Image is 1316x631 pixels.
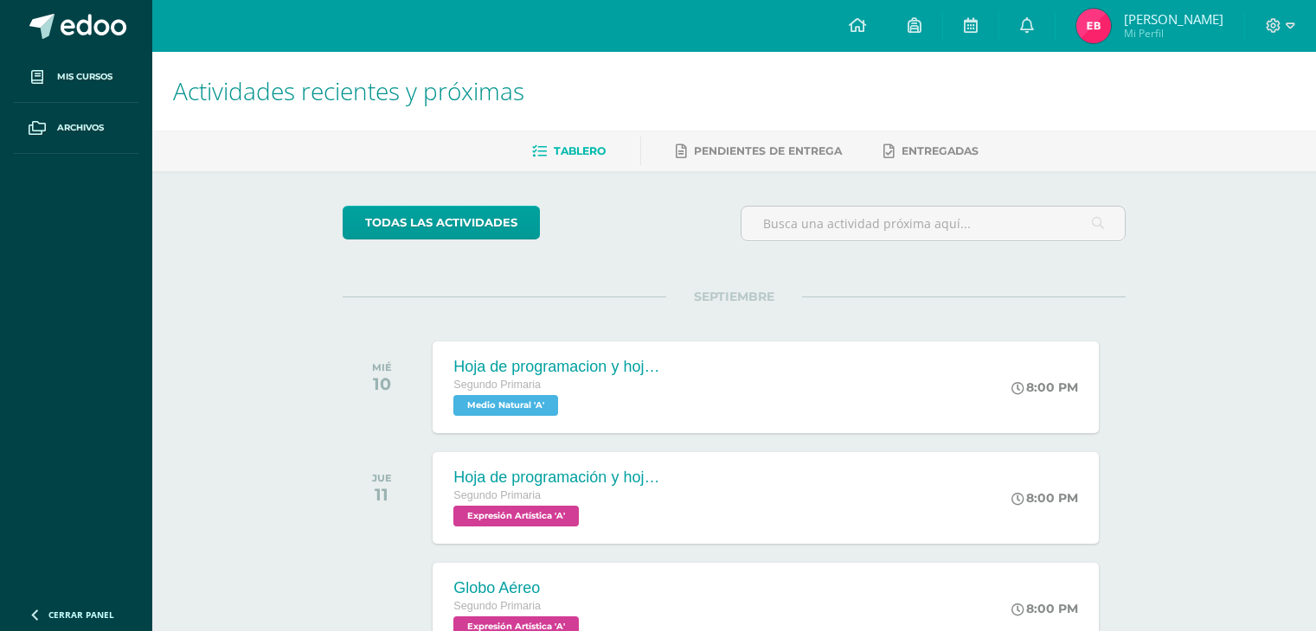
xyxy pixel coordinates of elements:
[343,206,540,239] a: todas las Actividades
[532,137,606,165] a: Tablero
[694,144,842,157] span: Pendientes de entrega
[883,137,979,165] a: Entregadas
[1124,10,1223,28] span: [PERSON_NAME]
[453,579,583,597] div: Globo Aéreo
[1076,9,1111,43] img: 94bf75ea2e09b9ef851cf4077758348d.png
[554,144,606,157] span: Tablero
[372,361,392,373] div: MIÉ
[1011,379,1078,395] div: 8:00 PM
[453,395,558,416] span: Medio Natural 'A'
[1124,26,1223,41] span: Mi Perfil
[57,121,104,135] span: Archivos
[14,52,138,103] a: Mis cursos
[173,74,524,107] span: Actividades recientes y próximas
[666,289,802,304] span: SEPTIEMBRE
[453,506,579,526] span: Expresión Artística 'A'
[48,609,114,621] span: Cerrar panel
[453,379,541,391] span: Segundo Primaria
[1011,601,1078,616] div: 8:00 PM
[57,70,112,84] span: Mis cursos
[741,207,1125,240] input: Busca una actividad próxima aquí...
[453,468,661,487] div: Hoja de programación y hojas de trabajo
[902,144,979,157] span: Entregadas
[1011,490,1078,506] div: 8:00 PM
[14,103,138,154] a: Archivos
[676,137,842,165] a: Pendientes de entrega
[372,472,392,484] div: JUE
[453,600,541,612] span: Segundo Primaria
[372,484,392,505] div: 11
[453,489,541,501] span: Segundo Primaria
[453,358,661,376] div: Hoja de programacion y hojas de trabajo
[372,373,392,394] div: 10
